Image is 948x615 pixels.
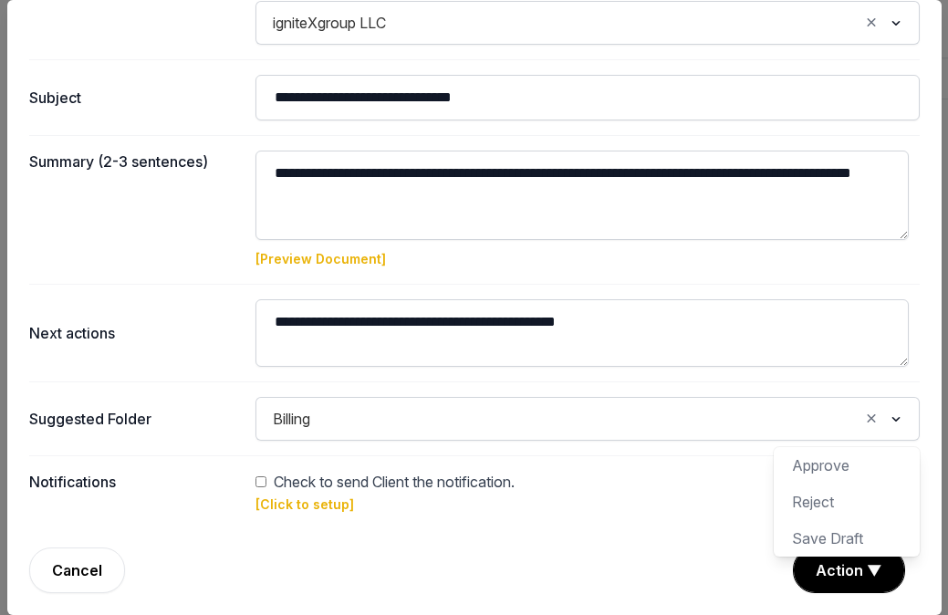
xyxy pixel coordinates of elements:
[268,406,315,432] span: Billing
[863,406,880,432] button: Clear Selected
[794,548,904,592] button: Action ▼
[268,10,391,36] span: igniteXgroup LLC
[29,547,125,593] a: Cancel
[265,402,911,435] div: Search for option
[863,10,880,36] button: Clear Selected
[29,299,241,367] dt: Next actions
[29,397,241,441] dt: Suggested Folder
[29,151,241,269] dt: Summary (2-3 sentences)
[255,251,386,266] a: [Preview Document]
[774,520,920,557] div: Save Draft
[255,496,354,512] a: [Click to setup]
[265,6,911,39] div: Search for option
[274,471,515,493] span: Check to send Client the notification.
[29,471,241,515] dt: Notifications
[318,406,859,432] input: Search for option
[774,484,920,520] div: Reject
[29,75,241,120] dt: Subject
[774,447,920,484] div: Approve
[394,10,859,36] input: Search for option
